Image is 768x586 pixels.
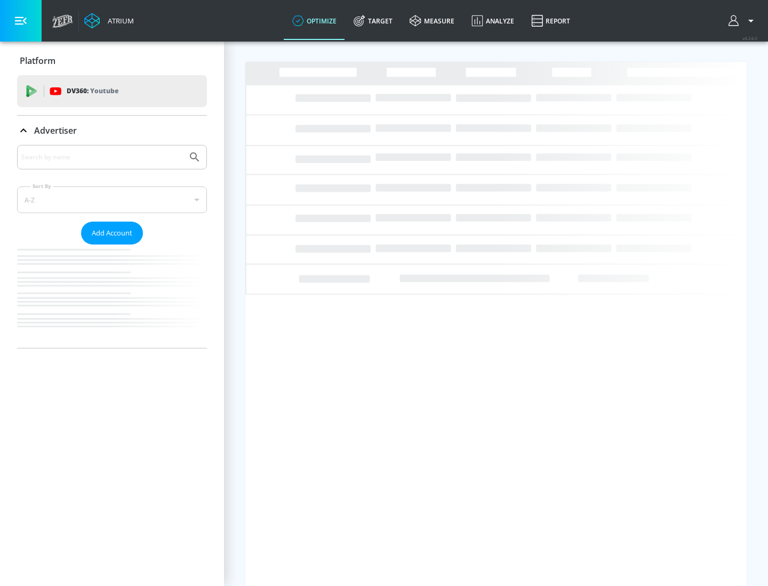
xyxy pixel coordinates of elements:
[21,150,183,164] input: Search by name
[67,85,118,97] p: DV360:
[17,46,207,76] div: Platform
[523,2,579,40] a: Report
[103,16,134,26] div: Atrium
[90,85,118,96] p: Youtube
[345,2,401,40] a: Target
[401,2,463,40] a: measure
[92,227,132,239] span: Add Account
[463,2,523,40] a: Analyze
[84,13,134,29] a: Atrium
[284,2,345,40] a: optimize
[20,55,55,67] p: Platform
[30,183,53,190] label: Sort By
[742,35,757,41] span: v 4.24.0
[81,222,143,245] button: Add Account
[17,145,207,348] div: Advertiser
[17,116,207,145] div: Advertiser
[34,125,77,136] p: Advertiser
[17,75,207,107] div: DV360: Youtube
[17,186,207,213] div: A-Z
[17,245,207,348] nav: list of Advertiser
